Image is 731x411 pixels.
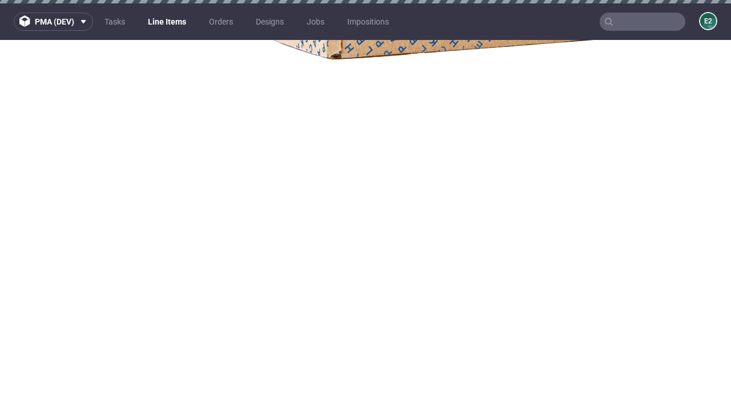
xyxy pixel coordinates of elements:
[141,13,193,31] a: Line Items
[700,13,716,29] figcaption: e2
[202,13,240,31] a: Orders
[340,13,396,31] a: Impositions
[300,13,331,31] a: Jobs
[35,18,74,26] span: pma (dev)
[98,13,132,31] a: Tasks
[249,13,291,31] a: Designs
[14,13,93,31] button: pma (dev)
